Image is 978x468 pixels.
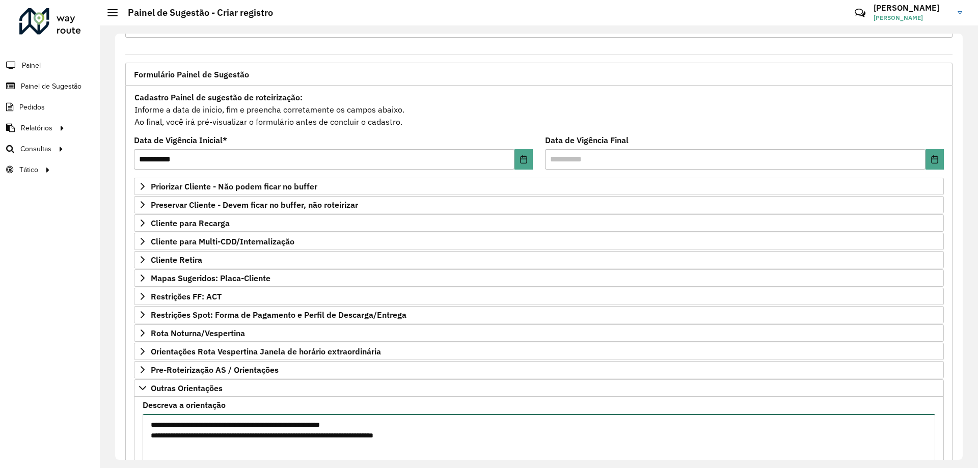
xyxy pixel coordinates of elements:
[134,134,227,146] label: Data de Vigência Inicial
[134,214,944,232] a: Cliente para Recarga
[151,329,245,337] span: Rota Noturna/Vespertina
[19,164,38,175] span: Tático
[151,292,222,300] span: Restrições FF: ACT
[134,269,944,287] a: Mapas Sugeridos: Placa-Cliente
[151,311,406,319] span: Restrições Spot: Forma de Pagamento e Perfil de Descarga/Entrega
[134,70,249,78] span: Formulário Painel de Sugestão
[134,233,944,250] a: Cliente para Multi-CDD/Internalização
[849,2,871,24] a: Contato Rápido
[151,201,358,209] span: Preservar Cliente - Devem ficar no buffer, não roteirizar
[151,182,317,190] span: Priorizar Cliente - Não podem ficar no buffer
[20,144,51,154] span: Consultas
[545,134,629,146] label: Data de Vigência Final
[134,178,944,195] a: Priorizar Cliente - Não podem ficar no buffer
[134,379,944,397] a: Outras Orientações
[134,306,944,323] a: Restrições Spot: Forma de Pagamento e Perfil de Descarga/Entrega
[151,237,294,245] span: Cliente para Multi-CDD/Internalização
[134,196,944,213] a: Preservar Cliente - Devem ficar no buffer, não roteirizar
[151,256,202,264] span: Cliente Retira
[134,288,944,305] a: Restrições FF: ACT
[874,3,950,13] h3: [PERSON_NAME]
[151,384,223,392] span: Outras Orientações
[151,347,381,355] span: Orientações Rota Vespertina Janela de horário extraordinária
[134,361,944,378] a: Pre-Roteirização AS / Orientações
[151,274,270,282] span: Mapas Sugeridos: Placa-Cliente
[151,219,230,227] span: Cliente para Recarga
[134,91,944,128] div: Informe a data de inicio, fim e preencha corretamente os campos abaixo. Ao final, você irá pré-vi...
[21,81,81,92] span: Painel de Sugestão
[874,13,950,22] span: [PERSON_NAME]
[514,149,533,170] button: Choose Date
[19,102,45,113] span: Pedidos
[118,7,273,18] h2: Painel de Sugestão - Criar registro
[143,399,226,411] label: Descreva a orientação
[22,60,41,71] span: Painel
[134,343,944,360] a: Orientações Rota Vespertina Janela de horário extraordinária
[134,92,303,102] strong: Cadastro Painel de sugestão de roteirização:
[21,123,52,133] span: Relatórios
[151,366,279,374] span: Pre-Roteirização AS / Orientações
[134,251,944,268] a: Cliente Retira
[134,324,944,342] a: Rota Noturna/Vespertina
[926,149,944,170] button: Choose Date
